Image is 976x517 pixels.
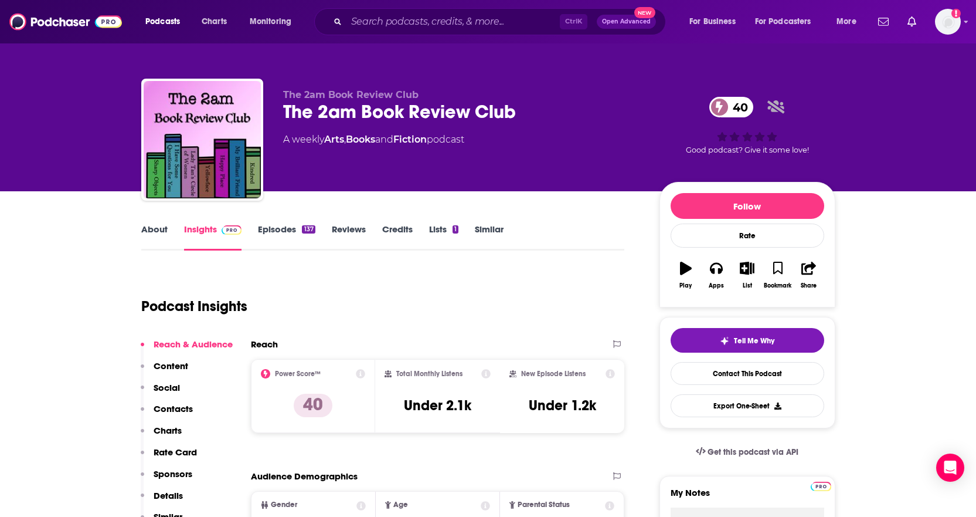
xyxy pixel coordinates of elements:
button: tell me why sparkleTell Me Why [671,328,824,353]
p: Details [154,490,183,501]
button: Export One-Sheet [671,394,824,417]
button: Social [141,382,180,404]
button: open menu [828,12,871,31]
button: Show profile menu [935,9,961,35]
a: InsightsPodchaser Pro [184,224,242,251]
svg: Add a profile image [951,9,961,18]
button: Charts [141,425,182,447]
div: Bookmark [764,282,791,289]
span: New [634,7,655,18]
span: Get this podcast via API [708,447,798,457]
div: Share [801,282,817,289]
button: Follow [671,193,824,219]
div: Open Intercom Messenger [936,454,964,482]
img: Podchaser Pro [222,225,242,235]
a: Pro website [811,480,831,491]
span: , [344,134,346,145]
p: Charts [154,425,182,436]
h3: Under 1.2k [529,397,596,414]
h2: Total Monthly Listens [396,370,463,378]
button: Content [141,360,188,382]
button: open menu [681,12,750,31]
p: Social [154,382,180,393]
h2: New Episode Listens [521,370,586,378]
a: Show notifications dropdown [873,12,893,32]
div: A weekly podcast [283,133,464,147]
button: open menu [747,12,828,31]
div: Search podcasts, credits, & more... [325,8,677,35]
p: Contacts [154,403,193,414]
span: Open Advanced [602,19,651,25]
span: Logged in as AtriaBooks [935,9,961,35]
h2: Power Score™ [275,370,321,378]
span: Monitoring [250,13,291,30]
span: The 2am Book Review Club [283,89,419,100]
a: Fiction [393,134,427,145]
div: List [743,282,752,289]
p: 40 [294,394,332,417]
a: About [141,224,168,251]
button: Share [793,254,824,296]
button: Rate Card [141,447,197,468]
span: Parental Status [518,501,570,509]
img: The 2am Book Review Club [144,81,261,198]
button: List [732,254,762,296]
span: For Business [689,13,736,30]
span: Gender [271,501,297,509]
a: Get this podcast via API [686,438,808,467]
img: User Profile [935,9,961,35]
div: 1 [453,225,458,234]
button: Sponsors [141,468,192,490]
h2: Audience Demographics [251,471,358,482]
span: Podcasts [145,13,180,30]
button: Details [141,490,183,512]
div: Play [679,282,692,289]
a: Reviews [332,224,366,251]
span: Tell Me Why [734,336,774,346]
button: Apps [701,254,732,296]
img: tell me why sparkle [720,336,729,346]
a: Lists1 [429,224,458,251]
div: Apps [709,282,724,289]
label: My Notes [671,487,824,508]
p: Content [154,360,188,371]
span: Good podcast? Give it some love! [686,146,809,154]
a: 40 [709,97,754,117]
button: Bookmark [763,254,793,296]
span: Charts [202,13,227,30]
h3: Under 2.1k [404,397,471,414]
span: and [375,134,393,145]
img: Podchaser Pro [811,482,831,491]
a: Contact This Podcast [671,362,824,385]
h2: Reach [251,339,278,350]
span: For Podcasters [755,13,811,30]
div: 137 [302,225,315,234]
button: open menu [242,12,307,31]
img: Podchaser - Follow, Share and Rate Podcasts [9,11,122,33]
a: Books [346,134,375,145]
button: Open AdvancedNew [597,15,656,29]
a: Episodes137 [258,224,315,251]
a: Similar [475,224,504,251]
a: Arts [324,134,344,145]
div: 40Good podcast? Give it some love! [659,89,835,162]
span: Ctrl K [560,14,587,29]
a: Show notifications dropdown [903,12,921,32]
span: 40 [721,97,754,117]
div: Rate [671,224,824,248]
p: Rate Card [154,447,197,458]
span: More [836,13,856,30]
input: Search podcasts, credits, & more... [346,12,560,31]
a: Charts [194,12,234,31]
p: Reach & Audience [154,339,233,350]
button: Reach & Audience [141,339,233,360]
h1: Podcast Insights [141,298,247,315]
a: Credits [382,224,413,251]
button: Play [671,254,701,296]
button: open menu [137,12,195,31]
p: Sponsors [154,468,192,479]
span: Age [393,501,408,509]
button: Contacts [141,403,193,425]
